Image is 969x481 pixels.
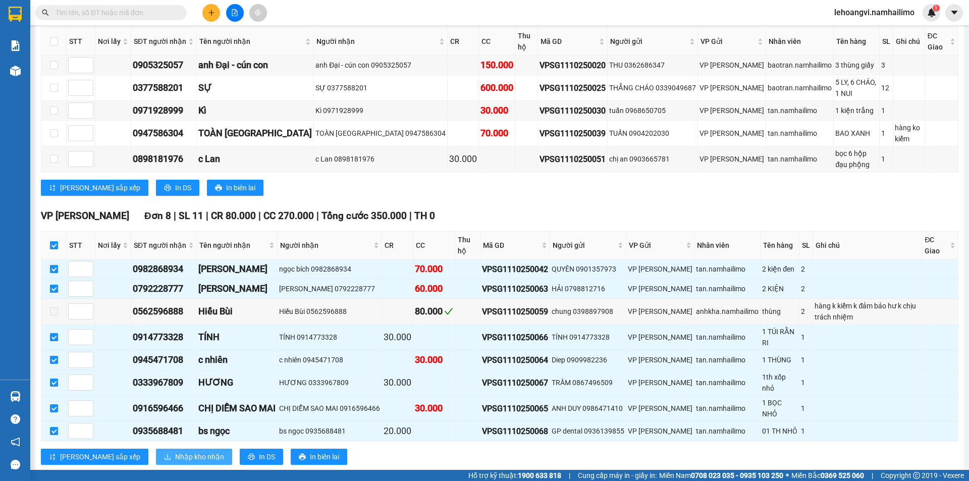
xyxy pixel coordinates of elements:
div: 12 [881,82,891,93]
span: sort-ascending [49,453,56,461]
th: CR [448,28,479,56]
span: Người nhận [280,240,371,251]
td: ngọc bích [197,259,278,279]
td: VPSG1110250068 [480,421,550,441]
td: 0971928999 [131,101,197,121]
th: Ghi chú [893,28,925,56]
td: VP Phạm Ngũ Lão [626,421,694,441]
div: 70.000 [480,126,513,140]
span: Hỗ trợ kỹ thuật: [468,470,561,481]
span: lehoangvi.namhailimo [826,6,923,19]
div: 0935688481 [133,424,195,438]
div: VP [PERSON_NAME] [699,153,764,165]
div: tan.namhailimo [768,153,832,165]
div: 1th xốp nhỏ [762,371,797,394]
div: 0377588201 [133,81,195,95]
td: anh Đại - cún con [197,56,314,75]
img: warehouse-icon [10,66,21,76]
span: question-circle [11,414,20,424]
th: Tên hàng [834,28,880,56]
td: 0905325057 [131,56,197,75]
div: 2 KIỆN [762,283,797,294]
div: VPSG1110250065 [482,402,548,415]
div: tan.namhailimo [696,403,759,414]
span: Nơi lấy [98,36,121,47]
td: VP Phạm Ngũ Lão [698,75,766,101]
div: SỰ [198,81,312,95]
div: tan.namhailimo [696,263,759,275]
div: HƯƠNG [198,376,276,390]
div: 0333967809 [133,376,195,390]
span: aim [254,9,261,16]
td: VPSG1110250042 [480,259,550,279]
div: baotran.namhailimo [768,82,832,93]
td: VP Phạm Ngũ Lão [698,121,766,146]
span: notification [11,437,20,447]
button: downloadNhập kho nhận [156,449,232,465]
span: SL 11 [179,210,203,222]
td: HƯƠNG [197,370,278,396]
div: 3 [881,60,891,71]
div: VP [PERSON_NAME] [699,60,764,71]
div: VP [PERSON_NAME] [699,105,764,116]
div: 1 TÚI RẰN RI [762,326,797,348]
div: TUẤN 0904202030 [609,128,696,139]
div: baotran.namhailimo [768,60,832,71]
td: VP Phạm Ngũ Lão [626,325,694,350]
td: VPSG1110250020 [538,56,608,75]
td: VPSG1110250030 [538,101,608,121]
div: 0562596888 [133,304,195,318]
div: 600.000 [480,81,513,95]
div: c nhiên [198,353,276,367]
div: 30.000 [384,376,411,390]
span: printer [215,184,222,192]
div: anh Đại - cún con 0905325057 [315,60,446,71]
div: 0914773328 [133,330,195,344]
div: tan.namhailimo [696,283,759,294]
div: 1 [881,105,891,116]
div: 3 thùng giấy [835,60,878,71]
span: SĐT người nhận [134,240,186,251]
div: tan.namhailimo [768,128,832,139]
div: CHỊ DIỄM SAO MAI 0916596466 [279,403,380,414]
span: | [569,470,570,481]
td: VPSG1110250051 [538,146,608,172]
div: 60.000 [415,282,453,296]
span: VP [PERSON_NAME] [41,210,129,222]
div: ngọc bích 0982868934 [279,263,380,275]
div: HƯƠNG 0333967809 [279,377,380,388]
span: printer [164,184,171,192]
div: 30.000 [480,103,513,118]
div: tan.namhailimo [696,377,759,388]
span: ĐC Giao [928,30,948,52]
td: 0935688481 [131,421,197,441]
span: file-add [231,9,238,16]
span: VP Gửi [701,36,756,47]
span: message [11,460,20,469]
div: 1 kiện trắng [835,105,878,116]
div: 01 TH NHỎ [762,425,797,437]
span: plus [208,9,215,16]
span: Người gửi [610,36,687,47]
span: In biên lai [226,182,255,193]
td: TOÀN THÁP BÀ NT [197,121,314,146]
strong: 0708 023 035 - 0935 103 250 [691,471,783,479]
td: VPSG1110250065 [480,396,550,421]
div: 30.000 [415,401,453,415]
span: printer [248,453,255,461]
div: 2 kiện đen [762,263,797,275]
td: CHỊ DIỄM SAO MAI [197,396,278,421]
div: bs ngọc 0935688481 [279,425,380,437]
div: 0898181976 [133,152,195,166]
div: VP [PERSON_NAME] [699,128,764,139]
div: 1 [801,403,811,414]
td: VPSG1110250064 [480,350,550,370]
td: VP Phạm Ngũ Lão [626,370,694,396]
td: 0377588201 [131,75,197,101]
span: In DS [259,451,275,462]
div: c Lan [198,152,312,166]
div: VP [PERSON_NAME] [628,332,692,343]
td: VPSG1110250025 [538,75,608,101]
span: Cung cấp máy in - giấy in: [578,470,657,481]
td: SỰ [197,75,314,101]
